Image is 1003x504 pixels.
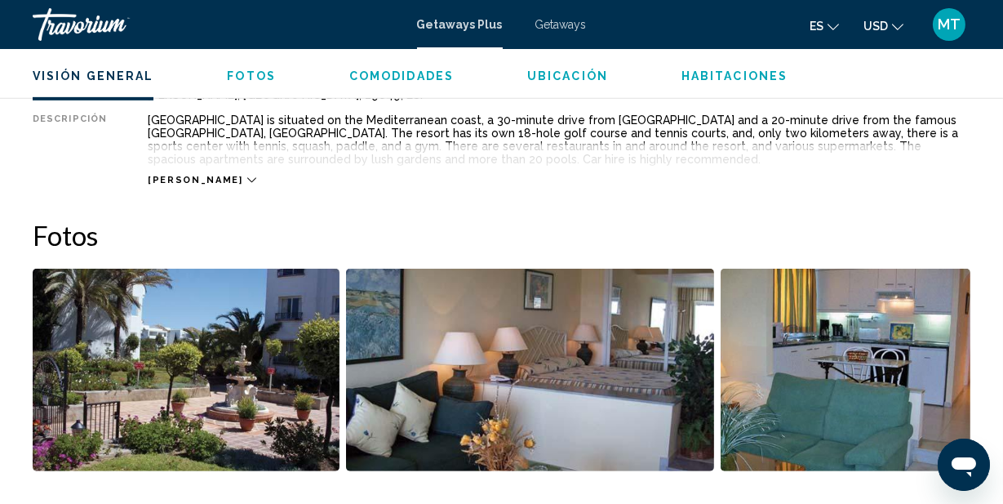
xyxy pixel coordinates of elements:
button: User Menu [928,7,970,42]
button: Open full-screen image slider [721,268,970,472]
span: es [810,20,823,33]
span: Comodidades [349,69,454,83]
button: Open full-screen image slider [33,268,340,472]
span: MT [938,16,961,33]
span: Habitaciones [681,69,788,83]
a: Getaways [535,18,587,31]
div: Descripción [33,114,107,166]
a: Getaways Plus [417,18,503,31]
span: Visión general [33,69,153,83]
div: [GEOGRAPHIC_DATA] is situated on the Mediterranean coast, a 30-minute drive from [GEOGRAPHIC_DATA... [148,114,970,166]
a: Travorium [33,8,401,41]
button: Open full-screen image slider [346,268,714,472]
span: [PERSON_NAME] [148,175,242,185]
button: Change language [810,14,839,38]
button: Fotos [227,69,276,83]
span: USD [863,20,888,33]
button: Change currency [863,14,903,38]
h2: Fotos [33,219,970,252]
iframe: Botón para iniciar la ventana de mensajería [938,439,990,491]
button: Comodidades [349,69,454,83]
span: Fotos [227,69,276,83]
button: [PERSON_NAME] [148,174,255,186]
button: Habitaciones [681,69,788,83]
button: Ubicación [527,69,608,83]
span: Ubicación [527,69,608,83]
button: Visión general [33,69,153,83]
